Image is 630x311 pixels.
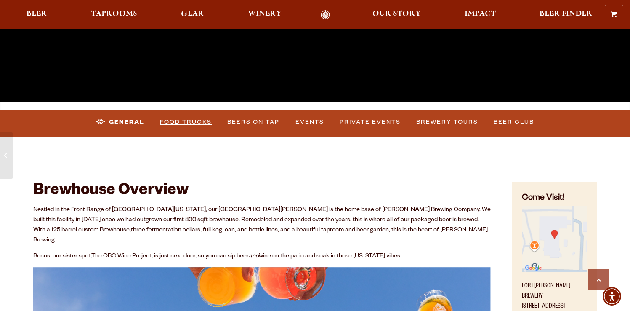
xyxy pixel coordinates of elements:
[309,10,341,20] a: Odell Home
[372,11,421,17] span: Our Story
[224,113,283,132] a: Beers on Tap
[33,182,491,201] h2: Brewhouse Overview
[248,11,282,17] span: Winery
[522,268,587,274] a: Find on Google Maps (opens in a new window)
[91,253,152,260] a: The OBC Wine Project
[540,11,593,17] span: Beer Finder
[459,10,501,20] a: Impact
[490,113,537,132] a: Beer Club
[181,11,204,17] span: Gear
[91,11,137,17] span: Taprooms
[33,252,491,262] p: Bonus: our sister spot, , is just next door, so you can sip beer wine on the patio and soak in th...
[27,11,47,17] span: Beer
[588,269,609,290] a: Scroll to top
[336,113,404,132] a: Private Events
[157,113,215,132] a: Food Trucks
[534,10,598,20] a: Beer Finder
[292,113,327,132] a: Events
[33,227,488,244] span: three fermentation cellars, full keg, can, and bottle lines, and a beautiful taproom and beer gar...
[242,10,287,20] a: Winery
[522,193,587,205] h4: Come Visit!
[465,11,496,17] span: Impact
[21,10,53,20] a: Beer
[367,10,426,20] a: Our Story
[175,10,210,20] a: Gear
[522,206,587,271] img: Small thumbnail of location on map
[249,253,259,260] em: and
[603,287,621,306] div: Accessibility Menu
[33,205,491,246] p: Nestled in the Front Range of [GEOGRAPHIC_DATA][US_STATE], our [GEOGRAPHIC_DATA][PERSON_NAME] is ...
[85,10,143,20] a: Taprooms
[413,113,481,132] a: Brewery Tours
[93,113,148,132] a: General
